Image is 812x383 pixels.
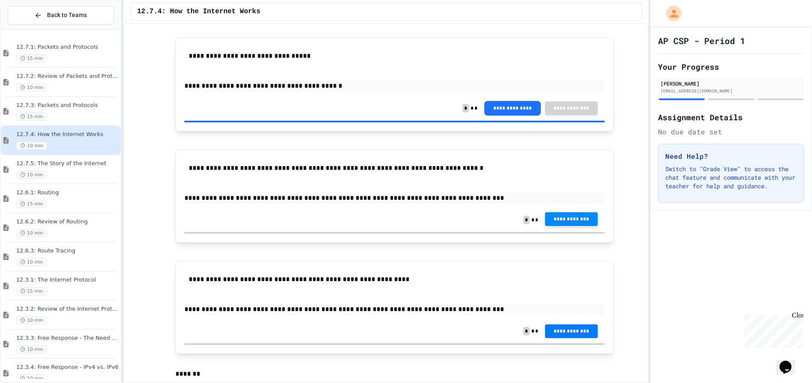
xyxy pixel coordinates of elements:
[16,335,119,342] span: 12.3.3: Free Response - The Need for IP
[16,306,119,313] span: 12.3.2: Review of the Internet Protocol
[658,111,804,123] h2: Assignment Details
[16,44,119,51] span: 12.7.1: Packets and Protocols
[16,218,119,226] span: 12.6.2: Review of Routing
[665,151,797,161] h3: Need Help?
[16,200,47,208] span: 15 min
[16,73,119,80] span: 12.7.2: Review of Packets and Protocols
[16,374,47,383] span: 10 min
[16,276,119,284] span: 12.3.1: The Internet Protocol
[776,349,803,374] iframe: chat widget
[16,142,47,150] span: 10 min
[16,345,47,353] span: 10 min
[16,287,47,295] span: 15 min
[658,35,745,47] h1: AP CSP - Period 1
[16,229,47,237] span: 10 min
[741,312,803,348] iframe: chat widget
[137,6,261,17] span: 12.7.4: How the Internet Works
[661,80,802,87] div: [PERSON_NAME]
[16,160,119,167] span: 12.7.5: The Story of the Internet
[16,54,47,62] span: 15 min
[16,83,47,92] span: 10 min
[658,61,804,73] h2: Your Progress
[47,11,87,20] span: Back to Teams
[16,171,47,179] span: 10 min
[3,3,59,54] div: Chat with us now!Close
[16,247,119,255] span: 12.6.3: Route Tracing
[8,6,114,24] button: Back to Teams
[16,189,119,196] span: 12.6.1: Routing
[16,102,119,109] span: 12.7.3: Packets and Protocols
[16,364,119,371] span: 12.3.4: Free Response - IPv4 vs. IPv6
[16,258,47,266] span: 10 min
[16,131,119,138] span: 12.7.4: How the Internet Works
[16,113,47,121] span: 15 min
[661,88,802,94] div: [EMAIL_ADDRESS][DOMAIN_NAME]
[16,316,47,324] span: 10 min
[665,165,797,190] p: Switch to "Grade View" to access the chat feature and communicate with your teacher for help and ...
[658,127,804,137] div: No due date set
[657,3,684,23] div: My Account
